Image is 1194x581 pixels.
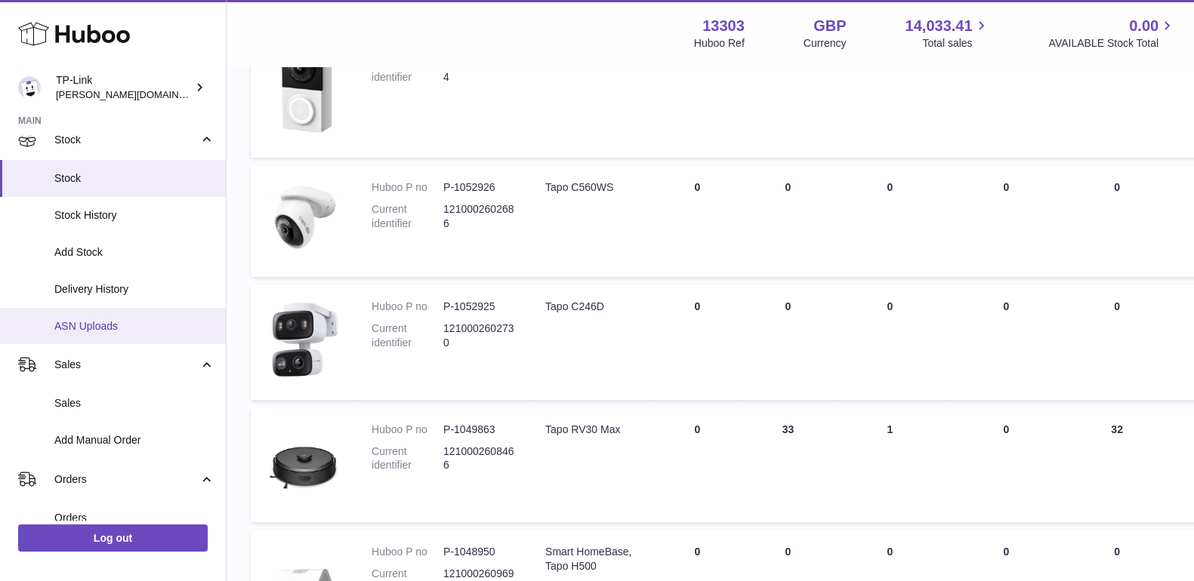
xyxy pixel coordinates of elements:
span: Delivery History [54,282,214,297]
span: 0 [1003,300,1009,312]
dd: 1210002602730 [443,321,515,350]
span: Add Manual Order [54,433,214,447]
td: 0 [652,284,742,400]
img: susie.li@tp-link.com [18,76,41,99]
td: 0 [1066,165,1168,277]
span: ASN Uploads [54,319,214,334]
td: 89 [742,19,833,158]
span: 0.00 [1129,16,1159,36]
strong: 13303 [702,16,745,36]
dt: Current identifier [372,444,443,473]
dt: Current identifier [372,56,443,85]
dd: P-1052926 [443,180,515,195]
dt: Huboo P no [372,300,443,314]
span: Orders [54,511,214,525]
td: 0 [652,165,742,277]
td: 0 [652,19,742,158]
dd: 1210002602686 [443,202,515,231]
span: Add Stock [54,245,214,260]
div: Tapo C560WS [545,180,637,195]
span: Orders [54,472,199,487]
div: Huboo Ref [694,36,745,51]
span: AVAILABLE Stock Total [1048,36,1176,51]
dd: 1210002615624 [443,56,515,85]
span: Stock [54,133,199,147]
span: Sales [54,396,214,410]
span: 0 [1003,423,1009,435]
dt: Huboo P no [372,180,443,195]
td: 33 [742,407,833,523]
td: 0 [652,407,742,523]
img: product image [266,180,341,258]
td: 89 [1066,19,1168,158]
span: Total sales [922,36,989,51]
div: Currency [804,36,847,51]
dd: P-1052925 [443,300,515,314]
td: 1 [833,407,946,523]
td: 32 [1066,407,1168,523]
span: Stock History [54,208,214,223]
td: 0 [833,19,946,158]
dt: Huboo P no [372,545,443,559]
a: Log out [18,524,208,552]
td: 0 [1066,284,1168,400]
dt: Current identifier [372,202,443,231]
td: 0 [742,165,833,277]
dd: P-1049863 [443,423,515,437]
td: 0 [742,284,833,400]
span: Sales [54,358,199,372]
img: product image [266,300,341,381]
span: [PERSON_NAME][DOMAIN_NAME][EMAIL_ADDRESS][DOMAIN_NAME] [56,88,381,100]
dt: Huboo P no [372,423,443,437]
div: Smart HomeBase, Tapo H500 [545,545,637,573]
a: 14,033.41 Total sales [905,16,989,51]
span: Stock [54,171,214,186]
span: 0 [1003,181,1009,193]
dd: 1210002608466 [443,444,515,473]
a: 0.00 AVAILABLE Stock Total [1048,16,1176,51]
img: product image [266,423,341,504]
dt: Current identifier [372,321,443,350]
img: product image [266,34,341,139]
span: 14,033.41 [905,16,972,36]
dd: P-1048950 [443,545,515,559]
span: 0 [1003,546,1009,558]
div: Tapo C246D [545,300,637,314]
td: 0 [833,165,946,277]
td: 0 [833,284,946,400]
div: TP-Link [56,73,192,102]
strong: GBP [813,16,846,36]
div: Tapo RV30 Max [545,423,637,437]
